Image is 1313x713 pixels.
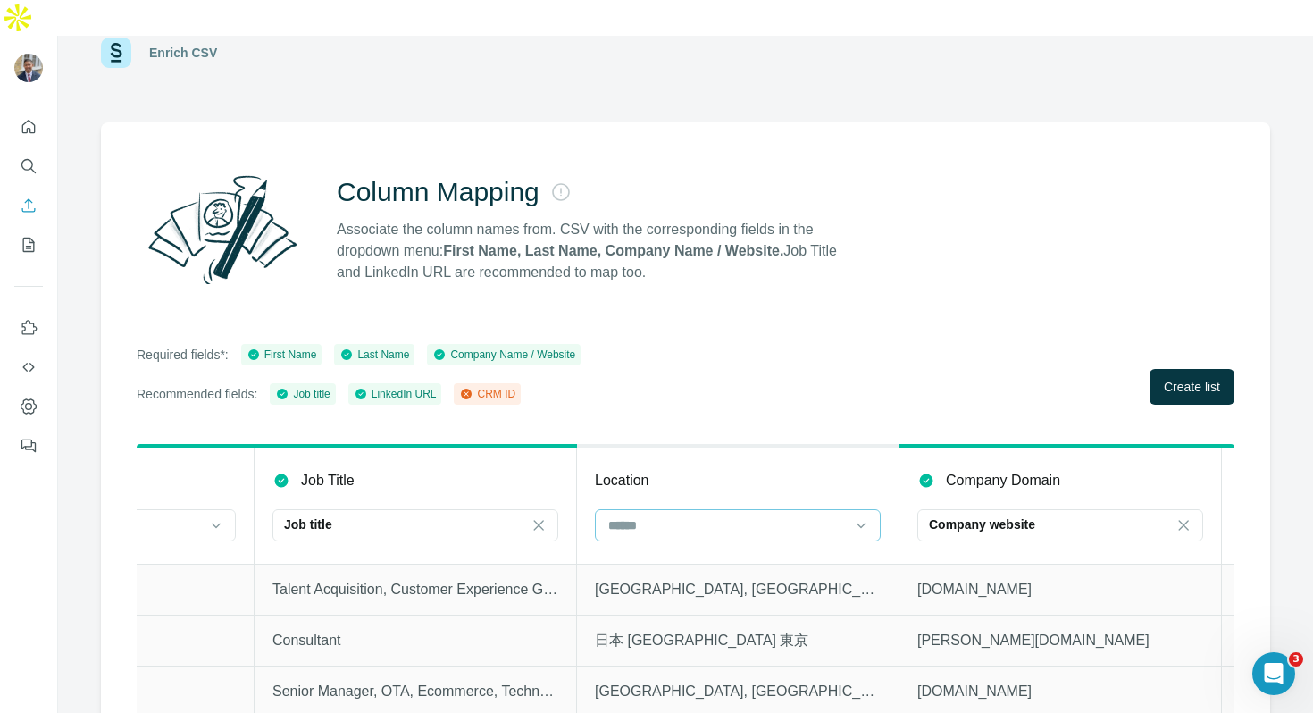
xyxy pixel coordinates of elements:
[339,347,409,363] div: Last Name
[595,579,881,600] p: [GEOGRAPHIC_DATA], [GEOGRAPHIC_DATA]
[14,111,43,143] button: Quick start
[14,390,43,423] button: Dashboard
[137,165,308,294] img: Surfe Illustration - Column Mapping
[443,243,783,258] strong: First Name, Last Name, Company Name / Website.
[917,630,1203,651] p: [PERSON_NAME][DOMAIN_NAME]
[1252,652,1295,695] iframe: Intercom live chat
[275,386,330,402] div: Job title
[272,579,558,600] p: Talent Acquisition, Customer Experience Group
[137,385,257,403] p: Recommended fields:
[354,386,437,402] div: LinkedIn URL
[14,430,43,462] button: Feedback
[337,219,853,283] p: Associate the column names from. CSV with the corresponding fields in the dropdown menu: Job Titl...
[459,386,515,402] div: CRM ID
[929,516,1035,533] p: Company website
[1289,652,1303,667] span: 3
[247,347,317,363] div: First Name
[149,44,217,62] div: Enrich CSV
[432,347,575,363] div: Company Name / Website
[14,189,43,222] button: Enrich CSV
[284,516,332,533] p: Job title
[14,54,43,82] img: Avatar
[946,470,1060,491] p: Company Domain
[337,176,539,208] h2: Column Mapping
[14,229,43,261] button: My lists
[101,38,131,68] img: Surfe Logo
[137,346,229,364] p: Required fields*:
[14,312,43,344] button: Use Surfe on LinkedIn
[595,630,881,651] p: 日本 [GEOGRAPHIC_DATA] 東京
[917,579,1203,600] p: [DOMAIN_NAME]
[917,681,1203,702] p: [DOMAIN_NAME]
[595,470,649,491] p: Location
[14,150,43,182] button: Search
[301,470,355,491] p: Job Title
[595,681,881,702] p: [GEOGRAPHIC_DATA], [GEOGRAPHIC_DATA]
[1164,378,1220,396] span: Create list
[14,351,43,383] button: Use Surfe API
[272,630,558,651] p: Consultant
[1150,369,1234,405] button: Create list
[272,681,558,702] p: Senior Manager, OTA, Ecommerce, Technology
